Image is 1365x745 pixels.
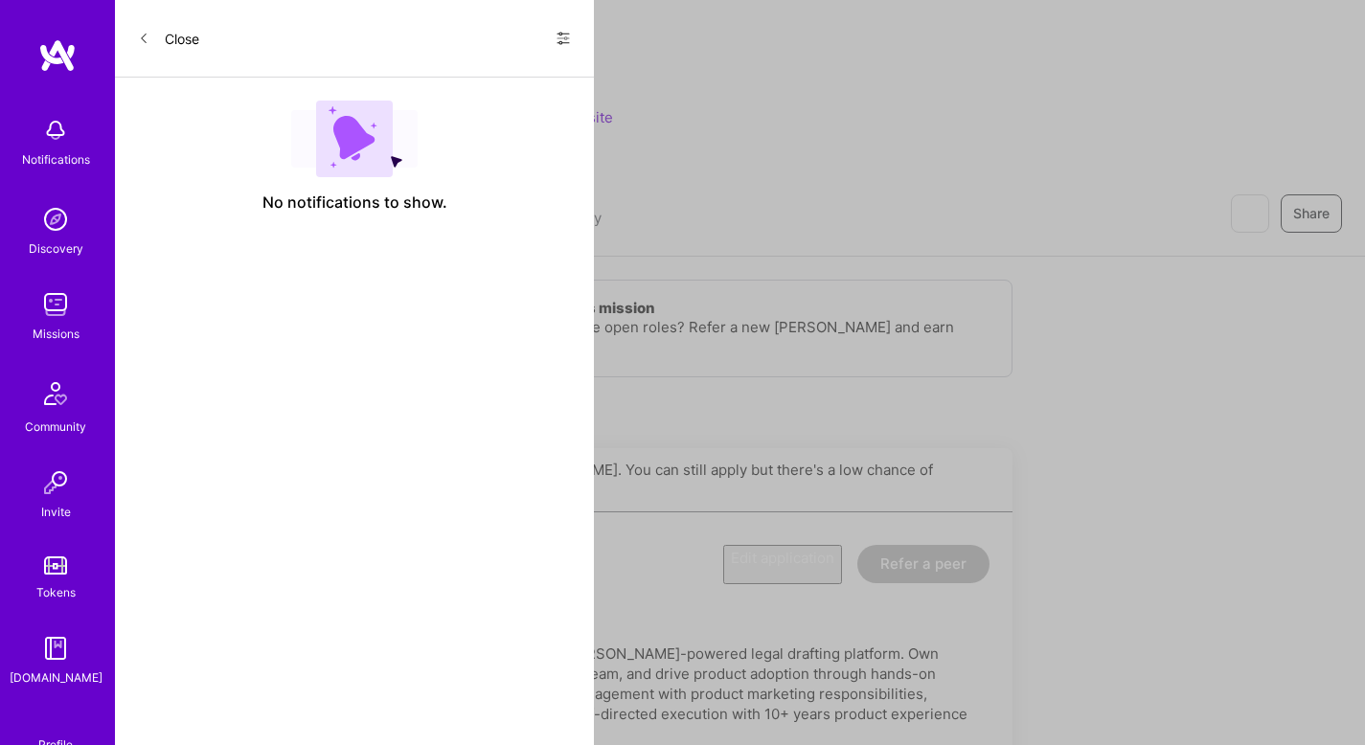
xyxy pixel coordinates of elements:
[41,502,71,522] div: Invite
[44,556,67,575] img: tokens
[36,200,75,238] img: discovery
[36,629,75,667] img: guide book
[36,463,75,502] img: Invite
[36,582,76,602] div: Tokens
[29,238,83,259] div: Discovery
[33,324,80,344] div: Missions
[262,192,447,213] span: No notifications to show.
[38,38,77,73] img: logo
[36,285,75,324] img: teamwork
[25,417,86,437] div: Community
[33,371,79,417] img: Community
[10,667,102,688] div: [DOMAIN_NAME]
[291,101,418,177] img: empty
[138,23,199,54] button: Close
